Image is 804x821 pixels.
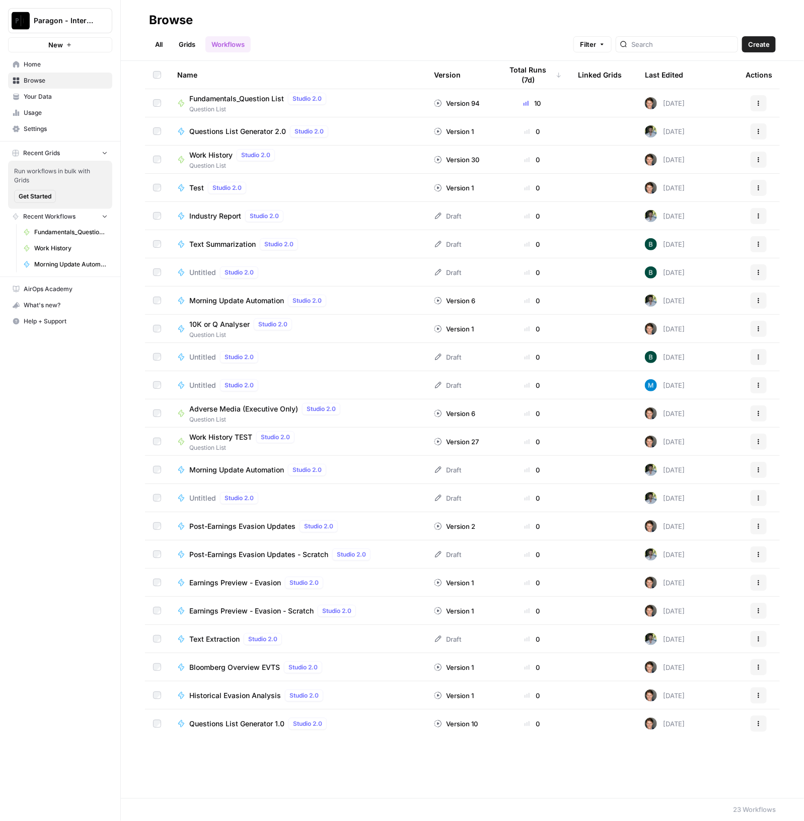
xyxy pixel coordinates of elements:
span: Bloomberg Overview EVTS [189,662,280,672]
a: Questions List Generator 2.0Studio 2.0 [177,125,418,138]
div: Version 10 [434,719,478,729]
a: Work HistoryStudio 2.0Question List [177,149,418,170]
div: 0 [502,606,562,616]
button: Get Started [14,190,56,203]
span: Run workflows in bulk with Grids [14,167,106,185]
div: 0 [502,267,562,278]
button: New [8,37,112,52]
div: Total Runs (7d) [502,61,562,89]
img: Paragon - Internal Usage Logo [12,12,30,30]
span: Questions List Generator 2.0 [189,126,286,136]
div: Draft [434,493,461,503]
div: Version 6 [434,296,475,306]
span: Studio 2.0 [293,296,322,305]
button: Workspace: Paragon - Internal Usage [8,8,112,33]
div: 0 [502,296,562,306]
span: Studio 2.0 [225,268,254,277]
span: Create [748,39,770,49]
span: Studio 2.0 [225,494,254,503]
span: Help + Support [24,317,108,326]
img: konibmub03x0hqp2fy8ehikfjcod [645,379,657,391]
div: Draft [434,267,461,278]
span: Post-Earnings Evasion Updates [189,521,296,531]
div: Version 94 [434,98,480,108]
span: Recent Grids [23,149,60,158]
img: qw00ik6ez51o8uf7vgx83yxyzow9 [645,97,657,109]
div: [DATE] [645,182,685,194]
div: 0 [502,239,562,249]
a: 10K or Q AnalyserStudio 2.0Question List [177,318,418,339]
a: Text ExtractionStudio 2.0 [177,633,418,645]
span: Industry Report [189,211,241,221]
div: 0 [502,211,562,221]
div: Browse [149,12,193,28]
a: Industry ReportStudio 2.0 [177,210,418,222]
a: UntitledStudio 2.0 [177,351,418,363]
span: Paragon - Internal Usage [34,16,95,26]
span: Test [189,183,204,193]
div: [DATE] [645,633,685,645]
img: qw00ik6ez51o8uf7vgx83yxyzow9 [645,605,657,617]
a: Home [8,56,112,73]
a: Fundamentals_Question List [19,224,112,240]
div: Draft [434,465,461,475]
a: Fundamentals_Question ListStudio 2.0Question List [177,93,418,114]
div: Actions [746,61,772,89]
span: Morning Update Automation [189,296,284,306]
span: Question List [189,105,330,114]
div: Draft [434,211,461,221]
a: Browse [8,73,112,89]
img: gzw0xrzbu4v14xxhgg72x2dyvnw7 [645,633,657,645]
span: Studio 2.0 [264,240,294,249]
a: All [149,36,169,52]
div: 0 [502,437,562,447]
div: 0 [502,183,562,193]
div: 0 [502,634,562,644]
a: Post-Earnings Evasion Updates - ScratchStudio 2.0 [177,549,418,561]
div: 0 [502,719,562,729]
div: 0 [502,493,562,503]
div: 0 [502,465,562,475]
img: qw00ik6ez51o8uf7vgx83yxyzow9 [645,718,657,730]
div: [DATE] [645,436,685,448]
div: Last Edited [645,61,683,89]
a: Post-Earnings Evasion UpdatesStudio 2.0 [177,520,418,532]
span: Studio 2.0 [225,353,254,362]
img: qw00ik6ez51o8uf7vgx83yxyzow9 [645,520,657,532]
img: qw00ik6ez51o8uf7vgx83yxyzow9 [645,577,657,589]
a: Work History TESTStudio 2.0Question List [177,431,418,452]
div: [DATE] [645,266,685,279]
div: [DATE] [645,210,685,222]
div: 0 [502,126,562,136]
span: Studio 2.0 [241,151,270,160]
img: qw00ik6ez51o8uf7vgx83yxyzow9 [645,407,657,420]
div: [DATE] [645,577,685,589]
a: Text SummarizationStudio 2.0 [177,238,418,250]
img: qw00ik6ez51o8uf7vgx83yxyzow9 [645,436,657,448]
span: Text Extraction [189,634,240,644]
div: Draft [434,352,461,362]
span: Studio 2.0 [322,606,351,615]
div: [DATE] [645,154,685,166]
div: [DATE] [645,549,685,561]
a: Questions List Generator 1.0Studio 2.0 [177,718,418,730]
div: Version 1 [434,606,474,616]
span: Work History [189,150,233,160]
div: [DATE] [645,690,685,702]
a: Adverse Media (Executive Only)Studio 2.0Question List [177,403,418,424]
span: Your Data [24,92,108,101]
div: [DATE] [645,379,685,391]
div: 23 Workflows [733,805,776,815]
div: Version 1 [434,578,474,588]
img: gzw0xrzbu4v14xxhgg72x2dyvnw7 [645,492,657,504]
img: gzw0xrzbu4v14xxhgg72x2dyvnw7 [645,210,657,222]
a: Work History [19,240,112,256]
span: Untitled [189,380,216,390]
img: c0rfybo51k26pugaisgq14w9tpxb [645,351,657,363]
img: qw00ik6ez51o8uf7vgx83yxyzow9 [645,154,657,166]
div: [DATE] [645,464,685,476]
div: 0 [502,352,562,362]
div: What's new? [9,298,112,313]
span: Work History TEST [189,432,252,442]
div: 0 [502,578,562,588]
